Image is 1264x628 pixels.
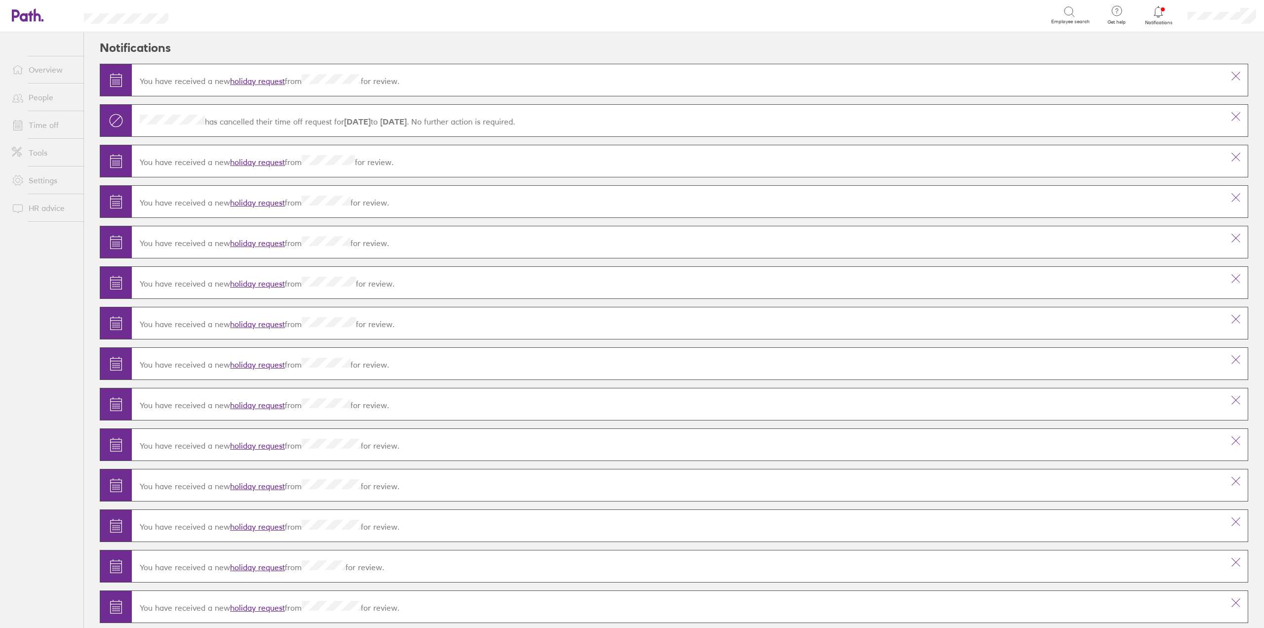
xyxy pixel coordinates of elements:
[4,198,83,218] a: HR advice
[230,238,285,248] a: holiday request
[230,198,285,208] a: holiday request
[1143,5,1175,26] a: Notifications
[4,87,83,107] a: People
[140,601,1216,613] p: You have received a new from for review.
[140,439,1216,451] p: You have received a new from for review.
[230,400,285,410] a: holiday request
[100,32,171,64] h2: Notifications
[140,115,1216,126] p: has cancelled their time off request for . No further action is required.
[230,319,285,329] a: holiday request
[230,76,285,86] a: holiday request
[230,562,285,572] a: holiday request
[1143,20,1175,26] span: Notifications
[230,603,285,613] a: holiday request
[230,522,285,532] a: holiday request
[4,60,83,80] a: Overview
[140,560,1216,572] p: You have received a new from for review.
[1051,19,1090,25] span: Employee search
[140,196,1216,208] p: You have received a new from for review.
[230,279,285,289] a: holiday request
[140,277,1216,289] p: You have received a new from for review.
[140,520,1216,532] p: You have received a new from for review.
[230,360,285,370] a: holiday request
[140,479,1216,491] p: You have received a new from for review.
[4,115,83,135] a: Time off
[140,155,1216,167] p: You have received a new from for review.
[140,398,1216,410] p: You have received a new from for review.
[230,157,285,167] a: holiday request
[344,117,407,126] span: to
[140,358,1216,370] p: You have received a new from for review.
[344,117,371,126] strong: [DATE]
[140,236,1216,248] p: You have received a new from for review.
[4,143,83,163] a: Tools
[4,170,83,190] a: Settings
[195,10,220,19] div: Search
[140,74,1216,86] p: You have received a new from for review.
[230,481,285,491] a: holiday request
[378,117,407,126] strong: [DATE]
[1101,19,1133,25] span: Get help
[230,441,285,451] a: holiday request
[140,317,1216,329] p: You have received a new from for review.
